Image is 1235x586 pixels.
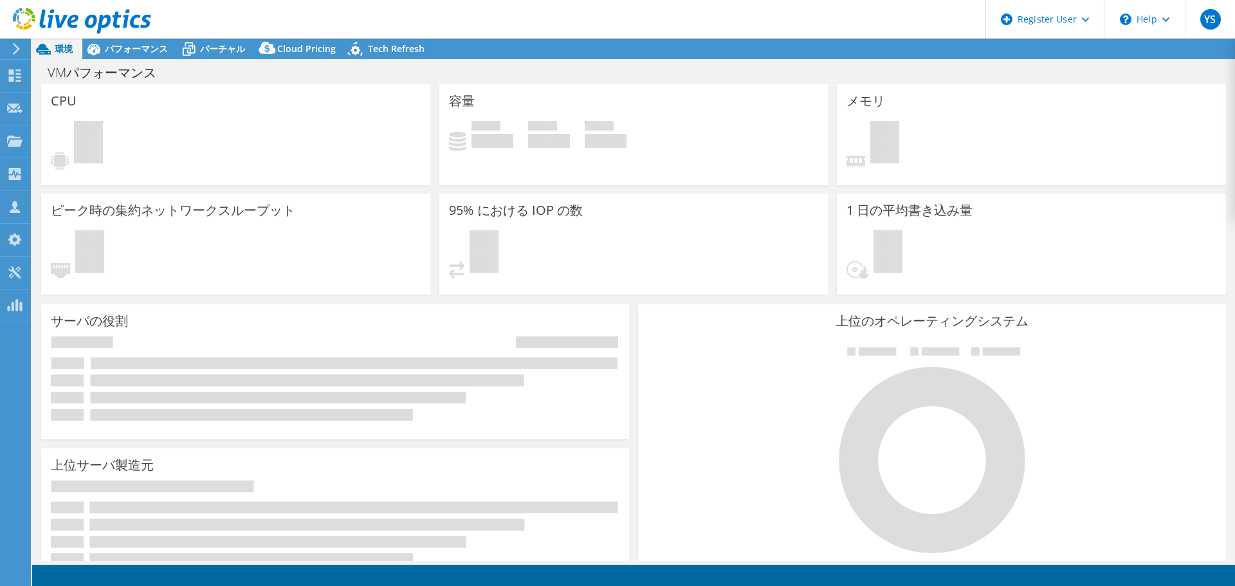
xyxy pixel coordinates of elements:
h3: メモリ [846,94,885,108]
h3: 95% における IOP の数 [449,203,583,217]
span: 保留中 [75,230,104,276]
h4: 0 GiB [528,134,570,148]
span: 保留中 [870,121,899,167]
h1: VMパフォーマンス [42,66,176,80]
h3: CPU [51,94,77,108]
h4: 0 GiB [585,134,627,148]
span: 保留中 [874,230,902,276]
span: バーチャル [200,42,245,55]
svg: \n [1120,14,1131,25]
span: 合計 [585,121,614,134]
h3: 1 日の平均書き込み量 [846,203,973,217]
h3: ピーク時の集約ネットワークスループット [51,203,295,217]
h3: 上位サーバ製造元 [51,458,154,472]
span: Tech Refresh [368,42,425,55]
span: 環境 [55,42,73,55]
h4: 0 GiB [471,134,513,148]
h3: 容量 [449,94,475,108]
span: 空き [528,121,557,134]
span: YS [1200,9,1221,30]
span: 保留中 [470,230,499,276]
span: 保留中 [74,121,103,167]
h3: サーバの役割 [51,314,128,328]
span: パフォーマンス [105,42,168,55]
span: Cloud Pricing [277,42,336,55]
span: 使用済み [471,121,500,134]
h3: 上位のオペレーティングシステム [648,314,1216,328]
